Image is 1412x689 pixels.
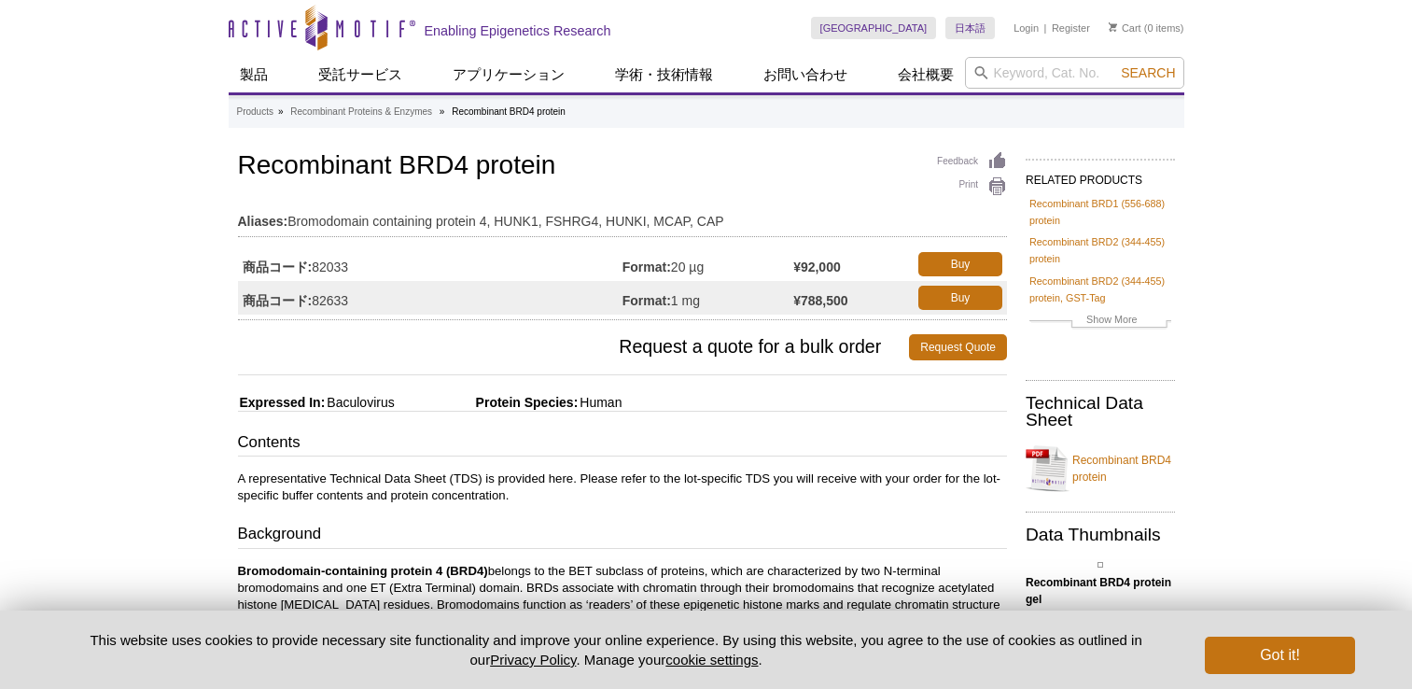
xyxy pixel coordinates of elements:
[1115,64,1181,81] button: Search
[909,334,1007,360] a: Request Quote
[622,281,793,315] td: 1 mg
[243,259,313,275] strong: 商品コード:
[237,104,273,120] a: Products
[1014,21,1039,35] a: Login
[238,523,1007,549] h3: Background
[578,395,622,410] span: Human
[1205,637,1354,674] button: Got it!
[937,151,1007,172] a: Feedback
[793,259,841,275] strong: ¥92,000
[325,395,394,410] span: Baculovirus
[965,57,1184,89] input: Keyword, Cat. No.
[490,652,576,668] a: Privacy Policy
[1029,311,1171,332] a: Show More
[290,104,432,120] a: Recombinant Proteins & Enzymes
[452,106,566,117] li: Recombinant BRD4 protein
[1029,195,1171,229] a: Recombinant BRD1 (556-688) protein
[1109,22,1117,32] img: Your Cart
[1026,527,1175,543] h2: Data Thumbnails
[887,57,965,92] a: 会社概要
[1026,574,1175,641] p: (Click to enlarge and view details)
[238,202,1007,232] td: Bromodomain containing protein 4, HUNK1, FSHRG4, HUNKI, MCAP, CAP
[604,57,724,92] a: 学術・技術情報
[238,395,326,410] span: Expressed In:
[398,395,579,410] span: Protein Species:
[945,17,995,39] a: 日本語
[1026,576,1171,606] b: Recombinant BRD4 protein gel
[238,213,288,230] strong: Aliases:
[229,57,279,92] a: 製品
[793,292,847,309] strong: ¥788,500
[622,247,793,281] td: 20 µg
[243,292,313,309] strong: 商品コード:
[1044,17,1047,39] li: |
[918,286,1002,310] a: Buy
[278,106,284,117] li: »
[918,252,1002,276] a: Buy
[1029,273,1171,306] a: Recombinant BRD2 (344-455) protein, GST-Tag
[1109,21,1141,35] a: Cart
[307,57,413,92] a: 受託サービス
[238,471,1007,504] p: A representative Technical Data Sheet (TDS) is provided here. Please refer to the lot-specific TD...
[1052,21,1090,35] a: Register
[58,630,1175,669] p: This website uses cookies to provide necessary site functionality and improve your online experie...
[238,281,622,315] td: 82633
[665,652,758,668] button: cookie settings
[441,57,576,92] a: アプリケーション
[238,151,1007,183] h1: Recombinant BRD4 protein
[811,17,937,39] a: [GEOGRAPHIC_DATA]
[1026,159,1175,192] h2: RELATED PRODUCTS
[1121,65,1175,80] span: Search
[1097,562,1103,568] img: Recombinant BRD4 protein gel
[1026,441,1175,497] a: Recombinant BRD4 protein
[622,259,671,275] strong: Format:
[622,292,671,309] strong: Format:
[1029,233,1171,267] a: Recombinant BRD2 (344-455) protein
[752,57,859,92] a: お問い合わせ
[425,22,611,39] h2: Enabling Epigenetics Research
[937,176,1007,197] a: Print
[1026,395,1175,429] h2: Technical Data Sheet
[440,106,445,117] li: »
[238,334,910,360] span: Request a quote for a bulk order
[238,431,1007,457] h3: Contents
[238,247,622,281] td: 82033
[1109,17,1184,39] li: (0 items)
[238,564,488,578] strong: Bromodomain-containing protein 4 (BRD4)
